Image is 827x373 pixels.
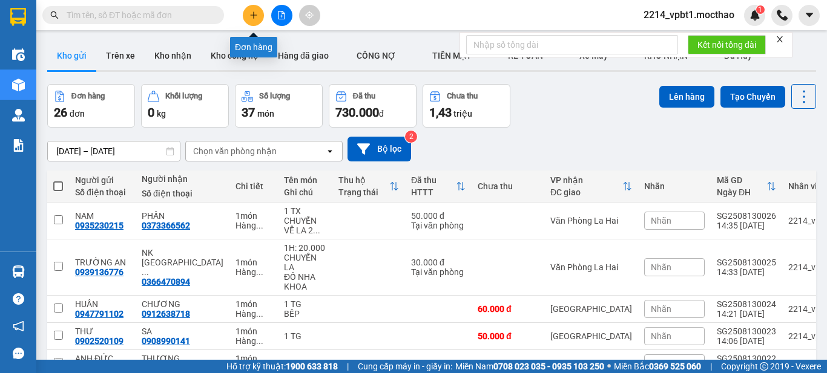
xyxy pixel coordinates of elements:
img: warehouse-icon [12,109,25,122]
span: notification [13,320,24,332]
span: Hỗ trợ kỹ thuật: [226,360,338,373]
img: solution-icon [12,139,25,152]
div: 14:21 [DATE] [717,309,776,319]
img: icon-new-feature [750,10,760,21]
span: 1 [758,5,762,14]
span: message [13,348,24,359]
div: Mã GD [717,175,766,185]
th: Toggle SortBy [332,170,405,203]
strong: 1900 633 818 [286,362,338,371]
span: 2214_vpbt1.mocthao [634,7,744,22]
button: Kho nhận [145,41,201,70]
div: 50.000 đ [478,331,538,341]
span: 26 [54,105,67,120]
div: SG2508130025 [717,258,776,267]
span: ... [142,267,149,277]
div: Trạng thái [338,187,389,197]
span: aim [305,11,314,19]
div: Đơn hàng [230,37,277,57]
div: NK SÀI GÒN PHÚ YÊN [142,248,223,277]
span: copyright [760,362,768,371]
button: plus [243,5,264,26]
img: warehouse-icon [12,79,25,91]
span: | [347,360,349,373]
div: Chi tiết [236,181,272,191]
div: 14:06 [DATE] [717,336,776,346]
div: 50.000 đ [411,211,466,221]
th: Toggle SortBy [711,170,782,203]
div: 0935230215 [75,221,124,230]
div: Chưa thu [478,181,538,191]
div: SG2508130023 [717,326,776,336]
sup: 1 [756,5,765,14]
div: Số lượng [259,92,290,100]
span: 730.000 [335,105,379,120]
div: SG2508130022 [717,354,776,363]
div: PHẤN [142,211,223,221]
div: 0939136776 [75,267,124,277]
div: [GEOGRAPHIC_DATA] [550,304,632,314]
div: CHƯƠNG [142,299,223,309]
span: Kết nối tổng đài [697,38,756,51]
div: 1 món [236,354,272,363]
div: 14:33 [DATE] [717,267,776,277]
div: 0912638718 [142,309,190,319]
div: SG2508130026 [717,211,776,221]
div: Văn Phòng La Hai [550,216,632,225]
div: NAM [75,211,130,221]
div: 1 TG [284,331,326,341]
span: ... [256,336,263,346]
div: 0908990141 [142,336,190,346]
span: search [50,11,59,19]
span: CÔNG NỢ [357,51,396,60]
span: Nhãn [651,304,671,314]
div: Chưa thu [447,92,478,100]
div: THƯƠNG [142,354,223,363]
div: Số điện thoại [75,187,130,197]
div: HUÂN [75,299,130,309]
span: ... [256,267,263,277]
strong: 0708 023 035 - 0935 103 250 [493,362,604,371]
div: Hàng thông thường [236,336,272,346]
img: warehouse-icon [12,48,25,61]
div: Đơn hàng [71,92,105,100]
div: 1 TG [284,299,326,309]
span: Miền Bắc [614,360,701,373]
span: Cung cấp máy in - giấy in: [358,360,452,373]
svg: open [325,146,335,156]
div: ĐC giao [550,187,622,197]
span: ... [313,225,320,235]
button: Chưa thu1,43 triệu [423,84,510,128]
div: Người gửi [75,175,130,185]
div: ĐỒ NHA KHOA [284,272,326,291]
div: 0947791102 [75,309,124,319]
div: ANH ĐỨC [75,354,130,363]
button: Đơn hàng26đơn [47,84,135,128]
div: Khối lượng [165,92,202,100]
span: Nhãn [651,262,671,272]
button: caret-down [799,5,820,26]
div: Hàng thông thường [236,221,272,230]
button: Kho công nợ [201,41,268,70]
div: Hàng thông thường [236,267,272,277]
span: question-circle [13,293,24,305]
div: 60.000 đ [478,304,538,314]
div: TRƯỜNG AN [75,258,130,267]
span: 1,43 [429,105,452,120]
div: THƯ [75,326,130,336]
button: Kho gửi [47,41,96,70]
div: 1 món [236,211,272,221]
div: 0366470894 [142,277,190,287]
span: ... [256,221,263,230]
span: đ [379,109,384,118]
div: Số điện thoại [142,189,223,198]
span: Nhãn [651,331,671,341]
div: Chọn văn phòng nhận [193,145,277,157]
button: file-add [271,5,292,26]
div: Văn Phòng La Hai [550,262,632,272]
span: | [710,360,712,373]
span: triệu [453,109,472,118]
div: HTTT [411,187,456,197]
button: Lên hàng [659,86,714,108]
span: plus [249,11,258,19]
